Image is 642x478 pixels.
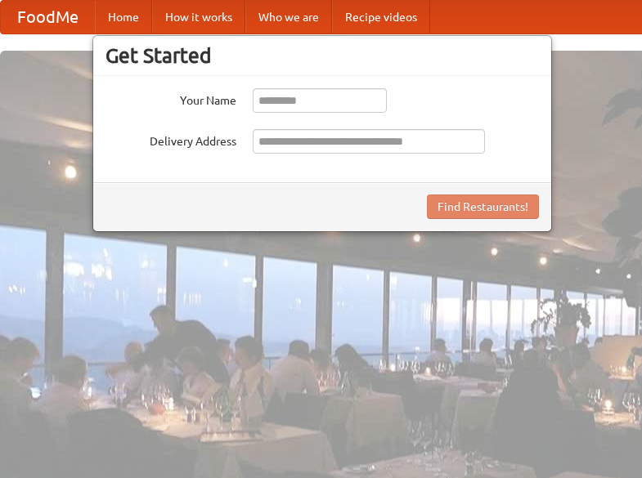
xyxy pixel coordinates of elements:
[245,1,332,34] a: Who we are
[332,1,430,34] a: Recipe videos
[106,129,236,150] label: Delivery Address
[152,1,245,34] a: How it works
[1,1,95,34] a: FoodMe
[106,43,539,68] h3: Get Started
[95,1,152,34] a: Home
[427,194,539,219] button: Find Restaurants!
[106,88,236,109] label: Your Name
